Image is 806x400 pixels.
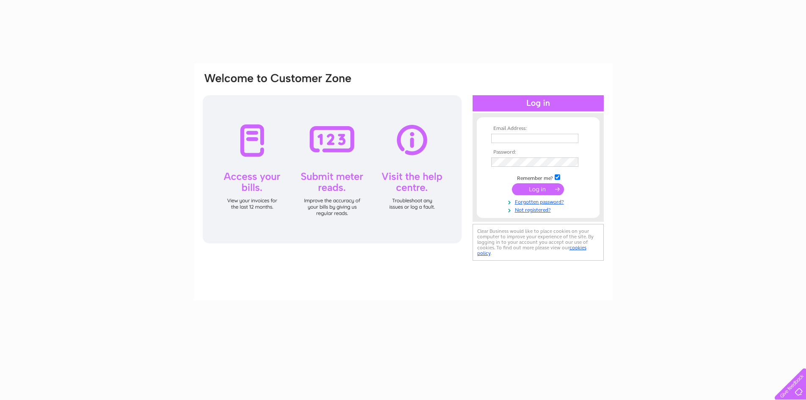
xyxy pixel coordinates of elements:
[489,173,587,182] td: Remember me?
[489,126,587,132] th: Email Address:
[491,205,587,213] a: Not registered?
[489,149,587,155] th: Password:
[491,197,587,205] a: Forgotten password?
[512,183,564,195] input: Submit
[473,224,604,261] div: Clear Business would like to place cookies on your computer to improve your experience of the sit...
[477,245,586,256] a: cookies policy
